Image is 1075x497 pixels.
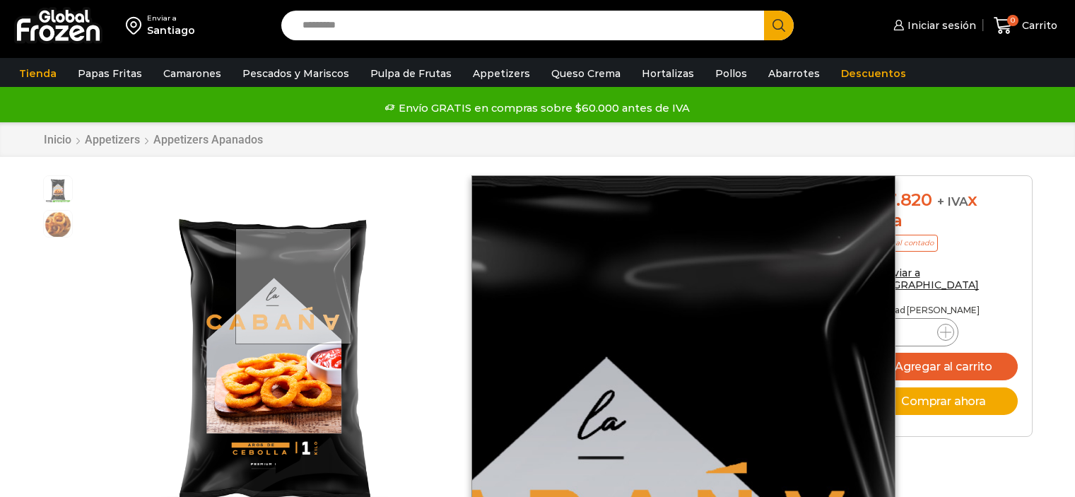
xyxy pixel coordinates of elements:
button: Comprar ahora [867,387,1018,415]
input: Product quantity [899,322,926,342]
a: Pulpa de Frutas [363,60,459,87]
a: Appetizers [84,133,141,146]
button: Search button [764,11,794,40]
a: Camarones [156,60,228,87]
div: x caja [867,190,1018,231]
nav: Breadcrumb [43,133,264,146]
a: Pollos [708,60,754,87]
span: aros-1kg [44,176,72,204]
a: Tienda [12,60,64,87]
span: Carrito [1018,18,1057,33]
a: Enviar a [GEOGRAPHIC_DATA] [867,267,980,291]
p: Precio al contado [867,235,938,252]
bdi: 37.820 [867,189,932,210]
a: Hortalizas [635,60,701,87]
a: Appetizers [466,60,537,87]
img: address-field-icon.svg [126,13,147,37]
span: 0 [1007,15,1018,26]
div: Santiago [147,23,195,37]
a: Papas Fritas [71,60,149,87]
span: Iniciar sesión [904,18,976,33]
a: Iniciar sesión [890,11,976,40]
a: Descuentos [834,60,913,87]
div: Enviar a [147,13,195,23]
a: Pescados y Mariscos [235,60,356,87]
a: Abarrotes [761,60,827,87]
a: Appetizers Apanados [153,133,264,146]
a: Inicio [43,133,72,146]
button: Agregar al carrito [867,353,1018,380]
p: Cantidad [PERSON_NAME] [867,305,1018,315]
a: 0 Carrito [990,9,1061,42]
span: + IVA [937,194,968,209]
a: Queso Crema [544,60,628,87]
span: aros-de-cebolla [44,211,72,239]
